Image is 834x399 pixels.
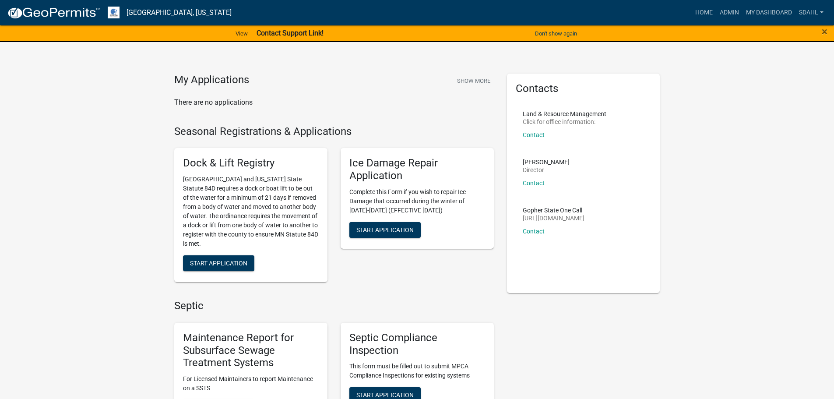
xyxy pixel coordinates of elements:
a: View [232,26,251,41]
span: Start Application [356,226,414,233]
a: Contact [523,180,545,187]
a: Contact [523,131,545,138]
span: Start Application [190,260,247,267]
a: Contact [523,228,545,235]
h4: Seasonal Registrations & Applications [174,125,494,138]
button: Close [822,26,827,37]
a: Admin [716,4,743,21]
img: Otter Tail County, Minnesota [108,7,120,18]
h5: Dock & Lift Registry [183,157,319,169]
p: Gopher State One Call [523,207,584,213]
span: × [822,25,827,38]
button: Start Application [183,255,254,271]
h5: Septic Compliance Inspection [349,332,485,357]
a: sdahl [795,4,827,21]
h4: Septic [174,300,494,312]
p: [GEOGRAPHIC_DATA] and [US_STATE] State Statute 84D requires a dock or boat lift to be out of the ... [183,175,319,248]
p: [PERSON_NAME] [523,159,570,165]
p: [URL][DOMAIN_NAME] [523,215,584,221]
p: Land & Resource Management [523,111,606,117]
a: Home [692,4,716,21]
button: Start Application [349,222,421,238]
a: [GEOGRAPHIC_DATA], [US_STATE] [127,5,232,20]
h4: My Applications [174,74,249,87]
p: Click for office information: [523,119,606,125]
p: Complete this Form if you wish to repair Ice Damage that occurred during the winter of [DATE]-[DA... [349,187,485,215]
h5: Maintenance Report for Subsurface Sewage Treatment Systems [183,332,319,369]
h5: Ice Damage Repair Application [349,157,485,182]
p: There are no applications [174,97,494,108]
p: For Licensed Maintainers to report Maintenance on a SSTS [183,374,319,393]
button: Don't show again [531,26,581,41]
p: Director [523,167,570,173]
h5: Contacts [516,82,651,95]
button: Show More [454,74,494,88]
p: This form must be filled out to submit MPCA Compliance Inspections for existing systems [349,362,485,380]
a: My Dashboard [743,4,795,21]
span: Start Application [356,392,414,399]
strong: Contact Support Link! [257,29,324,37]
